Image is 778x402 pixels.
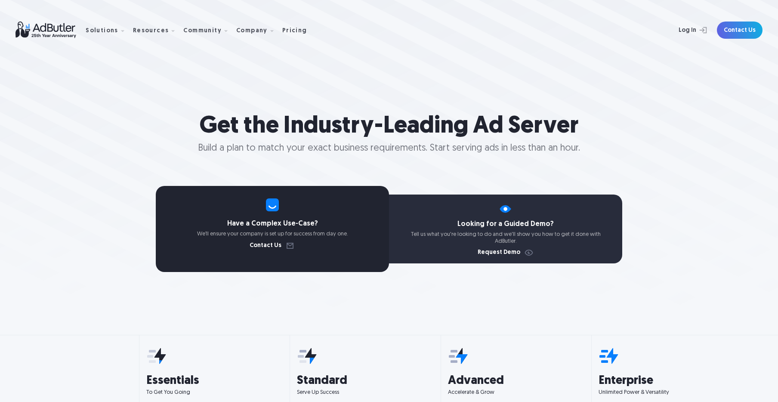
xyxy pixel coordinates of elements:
[389,221,622,228] h4: Looking for a Guided Demo?
[133,28,169,34] div: Resources
[478,250,534,256] a: Request Demo
[86,17,131,44] div: Solutions
[236,17,281,44] div: Company
[297,389,433,396] p: Serve Up Success
[297,375,433,387] h3: Standard
[133,17,182,44] div: Resources
[389,231,622,244] p: Tell us what you're looking to do and we'll show you how to get it done with AdButler.
[183,28,222,34] div: Community
[717,22,763,39] a: Contact Us
[599,375,735,387] h3: Enterprise
[282,28,307,34] div: Pricing
[656,22,712,39] a: Log In
[250,243,295,249] a: Contact Us
[183,17,235,44] div: Community
[282,26,314,34] a: Pricing
[86,28,118,34] div: Solutions
[448,389,584,396] p: Accelerate & Grow
[599,389,735,396] p: Unlimited Power & Versatility
[448,375,584,387] h3: Advanced
[146,375,283,387] h3: Essentials
[236,28,268,34] div: Company
[156,220,389,227] h4: Have a Complex Use-Case?
[146,389,283,396] p: To Get You Going
[156,231,389,238] p: We’ll ensure your company is set up for success from day one.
